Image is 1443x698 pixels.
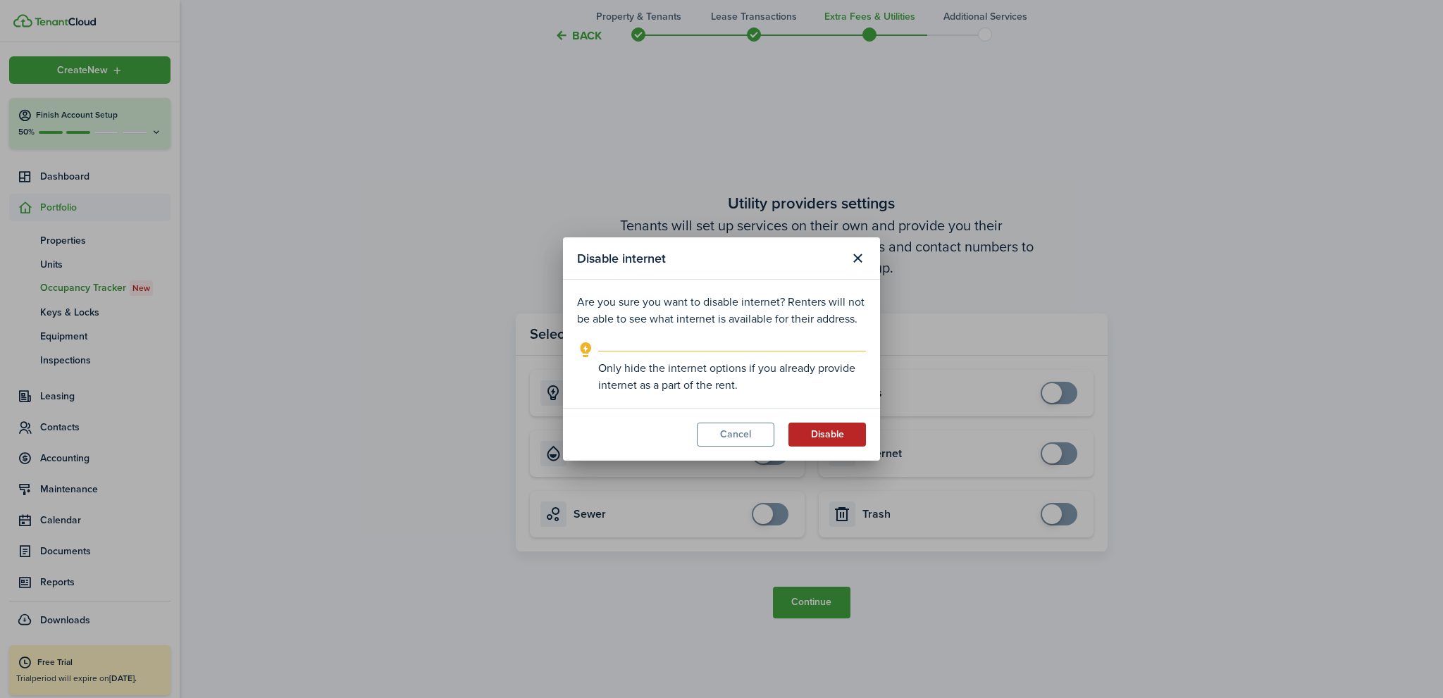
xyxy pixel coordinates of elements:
i: outline [577,342,595,359]
explanation-description: Only hide the internet options if you already provide internet as a part of the rent. [598,360,866,394]
button: Disable [788,423,866,447]
modal-title: Disable internet [577,244,842,272]
button: Cancel [697,423,774,447]
button: Close modal [846,247,869,270]
p: Are you sure you want to disable internet? Renters will not be able to see what internet is avail... [577,294,866,328]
